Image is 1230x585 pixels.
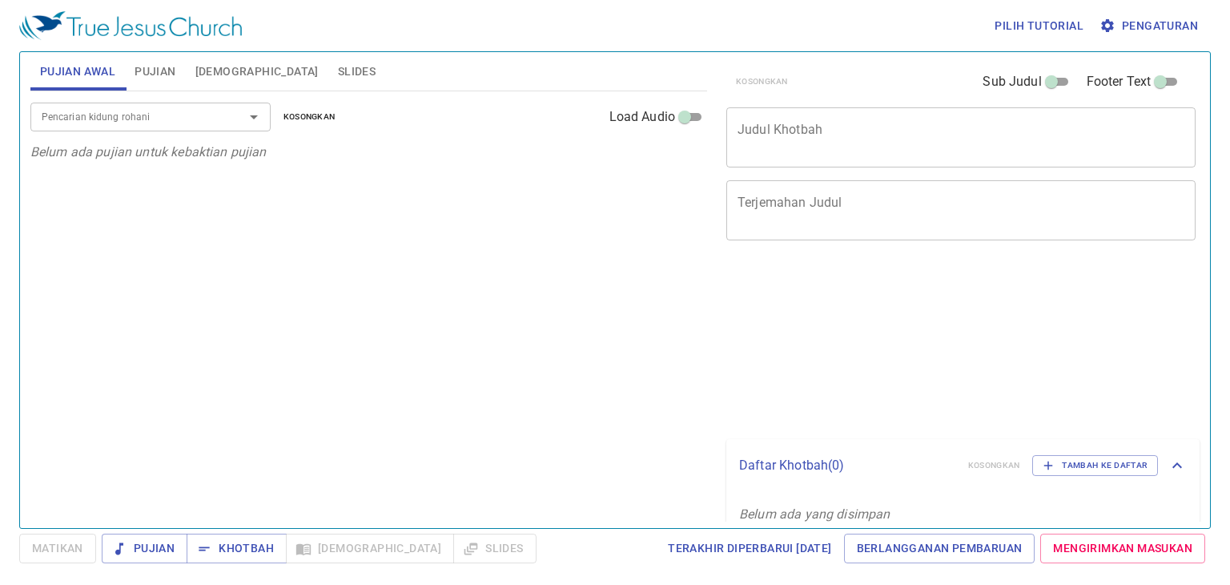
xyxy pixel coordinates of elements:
[135,62,175,82] span: Pujian
[1040,534,1205,563] a: Mengirimkan Masukan
[199,539,274,559] span: Khotbah
[1096,11,1204,41] button: Pengaturan
[661,534,838,563] a: Terakhir Diperbarui [DATE]
[739,456,955,475] p: Daftar Khotbah ( 0 )
[739,506,890,522] i: Belum ada yang disimpan
[19,11,242,40] img: True Jesus Church
[720,257,1103,433] iframe: from-child
[187,534,287,563] button: Khotbah
[988,11,1090,41] button: Pilih tutorial
[1043,458,1148,473] span: Tambah ke Daftar
[243,106,265,128] button: Open
[1103,16,1198,36] span: Pengaturan
[195,62,319,82] span: [DEMOGRAPHIC_DATA]
[995,16,1083,36] span: Pilih tutorial
[30,144,267,159] i: Belum ada pujian untuk kebaktian pujian
[726,439,1200,492] div: Daftar Khotbah(0)KosongkanTambah ke Daftar
[1087,72,1152,91] span: Footer Text
[40,62,115,82] span: Pujian Awal
[283,110,336,124] span: Kosongkan
[102,534,187,563] button: Pujian
[844,534,1035,563] a: Berlangganan Pembaruan
[668,539,831,559] span: Terakhir Diperbarui [DATE]
[1053,539,1192,559] span: Mengirimkan Masukan
[274,107,345,127] button: Kosongkan
[609,107,676,127] span: Load Audio
[338,62,376,82] span: Slides
[1032,455,1158,476] button: Tambah ke Daftar
[983,72,1041,91] span: Sub Judul
[857,539,1023,559] span: Berlangganan Pembaruan
[115,539,175,559] span: Pujian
